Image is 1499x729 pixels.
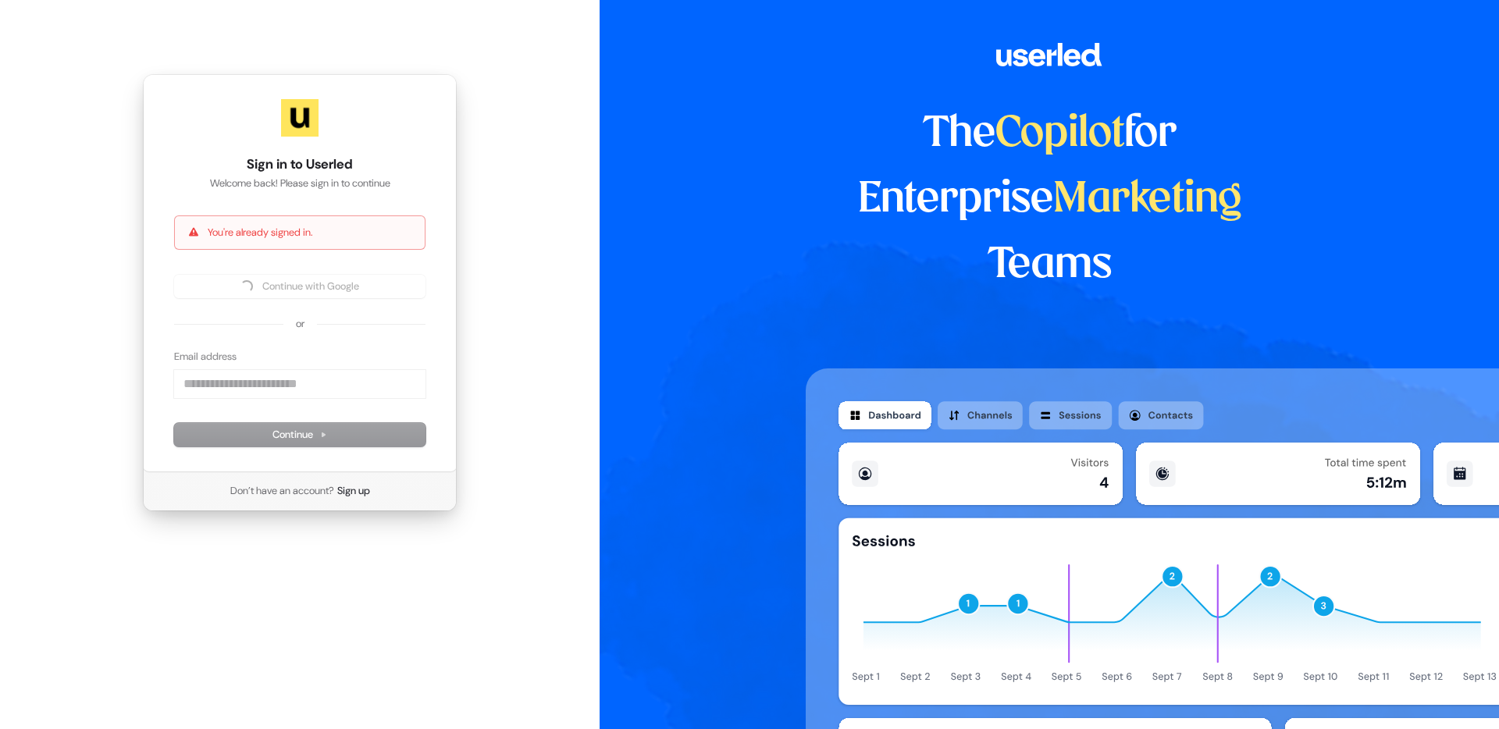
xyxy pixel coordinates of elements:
[806,101,1294,298] h1: The for Enterprise Teams
[296,317,304,331] p: or
[174,155,425,174] h1: Sign in to Userled
[174,176,425,190] p: Welcome back! Please sign in to continue
[208,226,312,240] p: You're already signed in.
[281,99,319,137] img: Userled
[995,114,1124,155] span: Copilot
[337,484,370,498] a: Sign up
[1053,180,1242,220] span: Marketing
[230,484,334,498] span: Don’t have an account?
